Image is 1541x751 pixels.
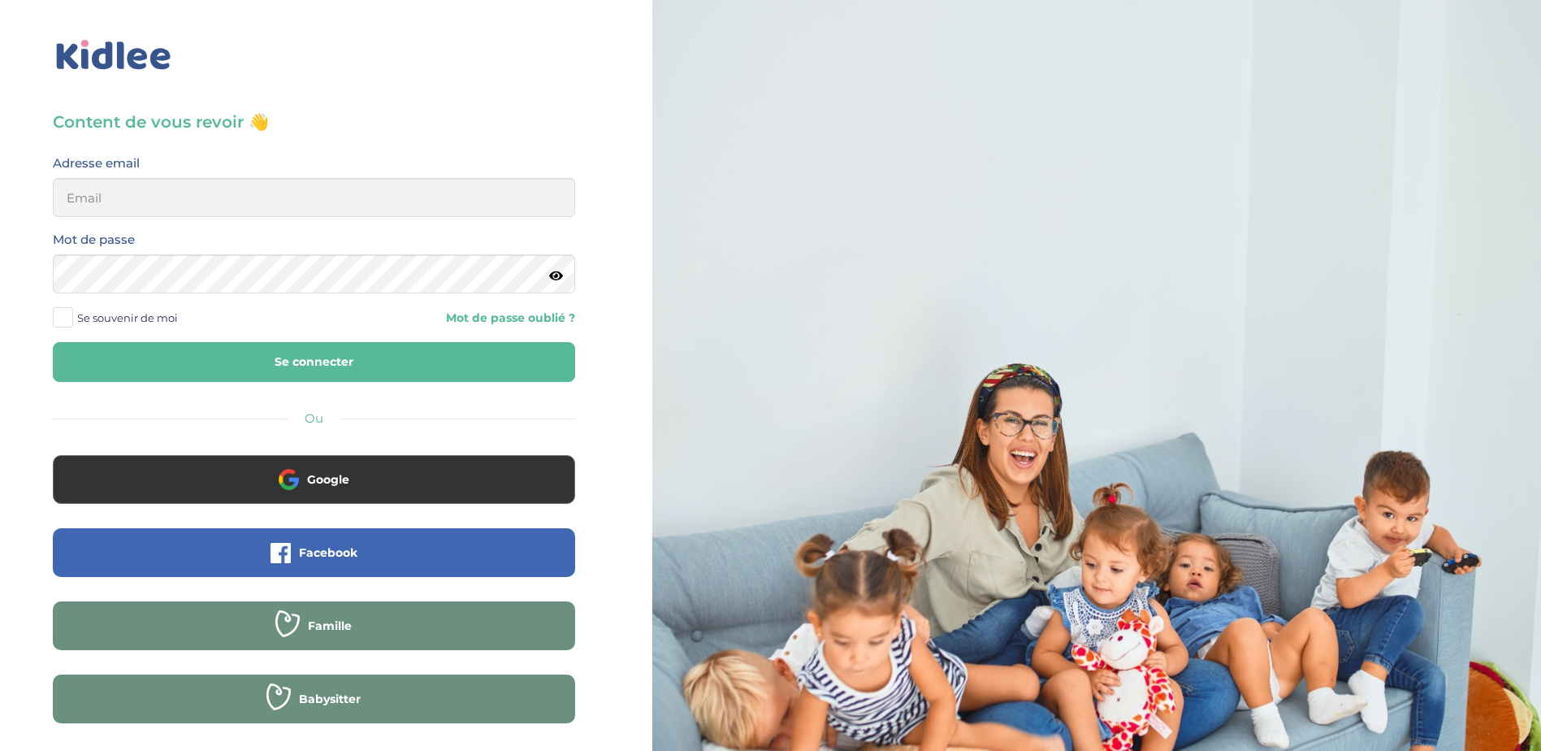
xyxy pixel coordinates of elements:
a: Mot de passe oublié ? [326,310,574,326]
span: Se souvenir de moi [77,307,178,328]
button: Google [53,455,575,504]
button: Facebook [53,528,575,577]
label: Adresse email [53,153,140,174]
span: Babysitter [299,691,361,707]
h3: Content de vous revoir 👋 [53,111,575,133]
img: facebook.png [271,543,291,563]
a: Google [53,483,575,498]
span: Ou [305,410,323,426]
a: Facebook [53,556,575,571]
button: Babysitter [53,675,575,723]
img: google.png [279,469,299,489]
img: logo_kidlee_bleu [53,37,175,74]
span: Facebook [299,545,357,561]
a: Famille [53,629,575,645]
label: Mot de passe [53,229,135,250]
button: Se connecter [53,342,575,382]
span: Google [307,471,349,488]
span: Famille [308,618,352,634]
input: Email [53,178,575,217]
a: Babysitter [53,702,575,718]
button: Famille [53,601,575,650]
